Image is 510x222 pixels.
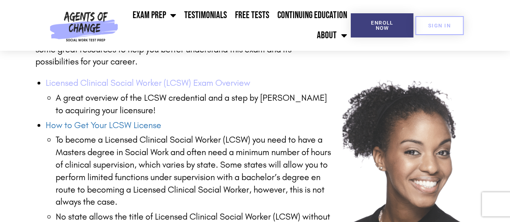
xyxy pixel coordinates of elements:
a: Continuing Education [273,5,351,25]
span: SIGN IN [428,23,451,28]
a: Enroll Now [351,13,413,37]
nav: Menu [121,5,351,46]
a: Exam Prep [129,5,180,25]
a: Free Tests [231,5,273,25]
a: How to Get Your LCSW License [46,120,161,131]
a: SIGN IN [415,16,464,35]
a: About [313,25,351,46]
a: Testimonials [180,5,231,25]
span: Enroll Now [364,20,400,31]
p: To become a Licensed Clinical Social Worker (LCSW) you need to have a Masters degree in Social Wo... [56,134,333,208]
a: Licensed Clinical Social Worker (LCSW) Exam Overview [46,78,250,88]
li: A great overview of the LCSW credential and a step by [PERSON_NAME] to acquiring your licensure! [56,92,333,117]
